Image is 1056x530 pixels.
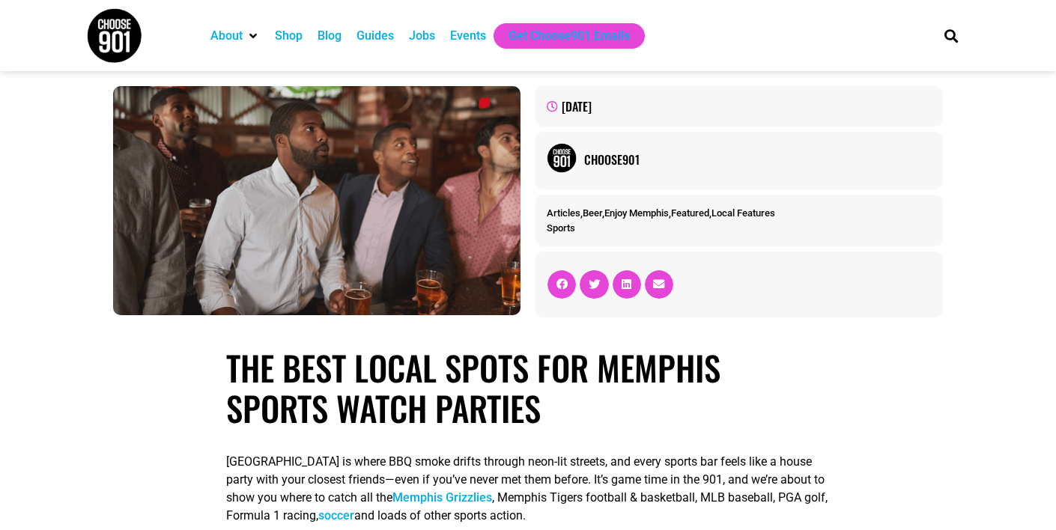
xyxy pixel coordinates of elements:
[604,207,669,219] a: Enjoy Memphis
[113,86,521,315] img: Group of men at a Memphis Tigers watch party watching intently with drinks in hand.
[547,207,775,219] span: , , , ,
[226,453,830,525] p: [GEOGRAPHIC_DATA] is where BBQ smoke drifts through neon-lit streets, and every sports bar feels ...
[547,270,576,299] div: Share on facebook
[318,508,354,523] a: soccer
[580,270,608,299] div: Share on twitter
[392,490,492,505] a: Memphis Grizzlies
[450,27,486,45] a: Events
[584,150,932,168] a: Choose901
[203,23,267,49] div: About
[318,27,342,45] a: Blog
[583,207,602,219] a: Beer
[409,27,435,45] a: Jobs
[203,23,919,49] nav: Main nav
[275,27,303,45] a: Shop
[226,347,830,428] h1: The Best Local Spots for Memphis Sports Watch Parties
[613,270,641,299] div: Share on linkedin
[562,97,592,115] time: [DATE]
[547,143,577,173] img: Picture of Choose901
[939,23,964,48] div: Search
[356,27,394,45] a: Guides
[509,27,630,45] a: Get Choose901 Emails
[645,270,673,299] div: Share on email
[210,27,243,45] a: About
[711,207,775,219] a: Local Features
[547,222,575,234] a: Sports
[671,207,709,219] a: Featured
[547,207,580,219] a: Articles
